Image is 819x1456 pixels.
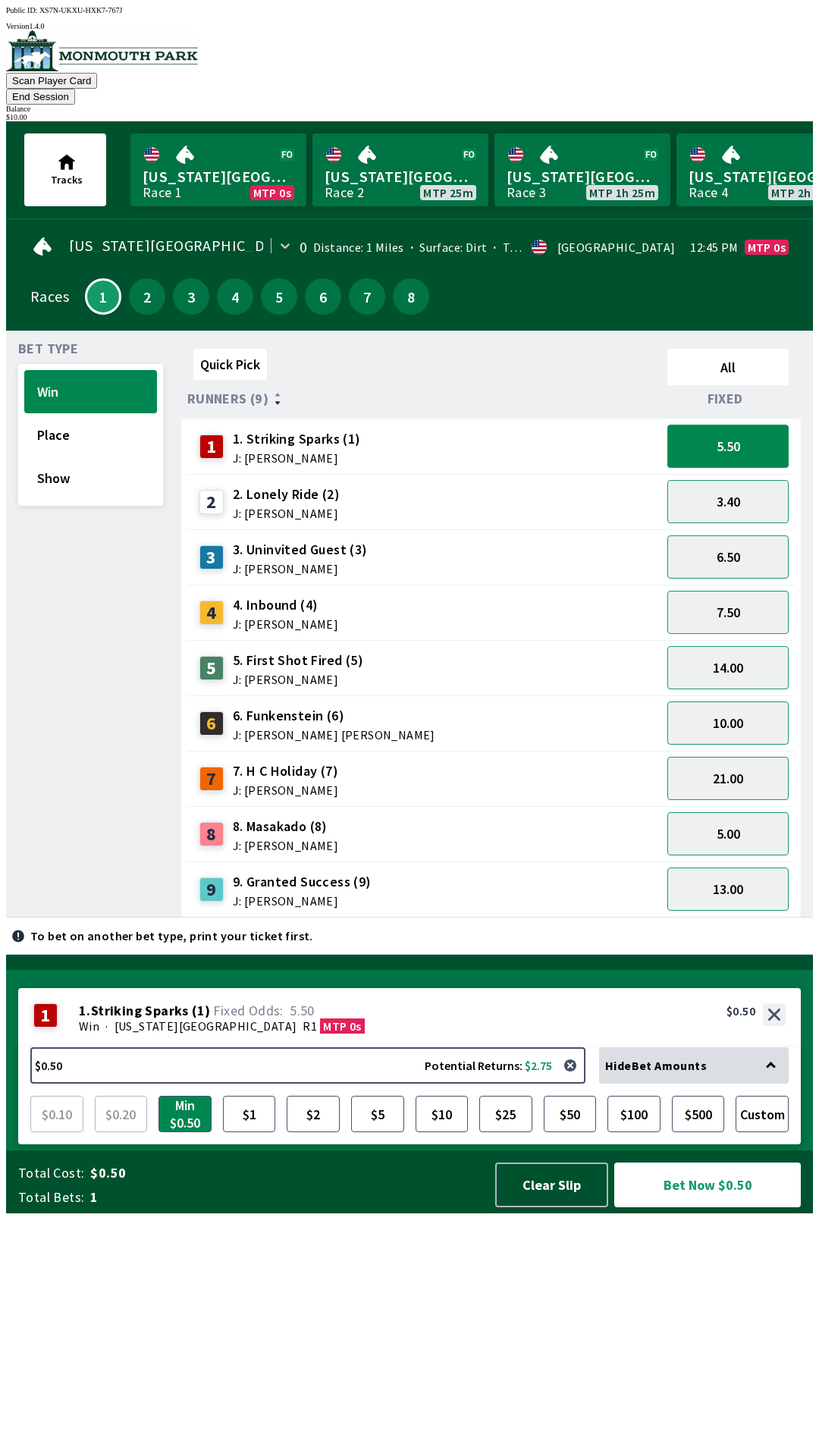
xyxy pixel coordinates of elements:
span: [US_STATE][GEOGRAPHIC_DATA] [69,240,296,252]
span: Quick Pick [200,356,260,373]
span: Fixed [708,393,743,405]
span: 6 [309,291,337,302]
span: Tracks [51,173,83,187]
span: Bet Type [18,343,78,355]
div: 3 [199,545,224,570]
button: 4 [217,278,253,315]
span: 1 [90,293,116,300]
a: [US_STATE][GEOGRAPHIC_DATA]Race 2MTP 25m [312,133,488,206]
button: All [667,349,789,385]
button: Quick Pick [193,349,267,380]
span: Min $0.50 [162,1100,208,1128]
span: Clear Slip [509,1176,595,1194]
button: 1 [85,278,121,315]
button: Show [24,457,157,500]
img: venue logo [6,30,198,71]
button: Min $0.50 [158,1096,212,1132]
button: 2 [129,278,165,315]
span: J: [PERSON_NAME] [233,563,368,575]
span: $500 [676,1100,721,1128]
div: Public ID: [6,6,813,14]
span: Distance: 1 Miles [313,240,404,255]
span: 10.00 [713,714,743,732]
div: Race 3 [507,187,546,199]
span: 2 [133,291,162,302]
button: Clear Slip [495,1163,608,1207]
span: J: [PERSON_NAME] [233,784,338,796]
span: 8 [397,291,425,302]
button: 6.50 [667,535,789,579]
div: 4 [199,601,224,625]
button: $100 [607,1096,661,1132]
span: 7 [353,291,381,302]
span: Custom [739,1100,785,1128]
span: $1 [227,1100,272,1128]
div: $ 10.00 [6,113,813,121]
button: End Session [6,89,75,105]
span: Surface: Dirt [404,240,488,255]
button: 10.00 [667,701,789,745]
span: J: [PERSON_NAME] [233,618,338,630]
span: $2 [290,1100,336,1128]
span: MTP 25m [423,187,473,199]
button: 3 [173,278,209,315]
button: 7.50 [667,591,789,634]
span: 1 [90,1188,481,1207]
button: Win [24,370,157,413]
button: Custom [736,1096,789,1132]
span: 14.00 [713,659,743,676]
button: $2 [287,1096,340,1132]
span: Total Bets: [18,1188,84,1207]
span: 9. Granted Success (9) [233,872,372,892]
span: 5.50 [290,1002,315,1019]
div: 8 [199,822,224,846]
span: J: [PERSON_NAME] [233,507,340,519]
button: 7 [349,278,385,315]
div: 0 [300,241,307,253]
span: ( 1 ) [192,1003,210,1018]
span: 3. Uninvited Guest (3) [233,540,368,560]
span: Hide Bet Amounts [605,1058,707,1073]
span: MTP 0s [748,241,786,253]
span: 6. Funkenstein (6) [233,706,435,726]
button: 3.40 [667,480,789,523]
span: 5.00 [717,825,740,843]
span: $5 [355,1100,400,1128]
div: [GEOGRAPHIC_DATA] [557,241,676,253]
button: Scan Player Card [6,73,97,89]
span: $0.50 [90,1164,481,1182]
span: J: [PERSON_NAME] [233,839,338,852]
span: All [674,359,782,376]
div: Version 1.4.0 [6,22,813,30]
span: · [105,1018,108,1034]
span: R1 [303,1018,317,1034]
span: $10 [419,1100,465,1128]
button: Tracks [24,133,106,206]
span: 7.50 [717,604,740,621]
span: [US_STATE][GEOGRAPHIC_DATA] [325,167,476,187]
button: 5 [261,278,297,315]
div: 1 [33,1003,58,1028]
span: J: [PERSON_NAME] [233,673,363,686]
div: Fixed [661,391,795,406]
span: [US_STATE][GEOGRAPHIC_DATA] [115,1018,297,1034]
button: $1 [223,1096,276,1132]
span: Win [79,1018,99,1034]
a: [US_STATE][GEOGRAPHIC_DATA]Race 1MTP 0s [130,133,306,206]
button: $25 [479,1096,532,1132]
button: 5.50 [667,425,789,468]
span: [US_STATE][GEOGRAPHIC_DATA] [507,167,658,187]
span: 21.00 [713,770,743,787]
span: 3 [177,291,206,302]
span: MTP 0s [323,1018,361,1034]
div: Races [30,290,69,303]
button: 8 [393,278,429,315]
span: MTP 0s [253,187,291,199]
button: $500 [672,1096,725,1132]
span: 6.50 [717,548,740,566]
div: 5 [199,656,224,680]
span: Track Condition: Fast [487,240,618,255]
button: Bet Now $0.50 [614,1163,801,1207]
span: $25 [483,1100,529,1128]
div: Runners (9) [187,391,661,406]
